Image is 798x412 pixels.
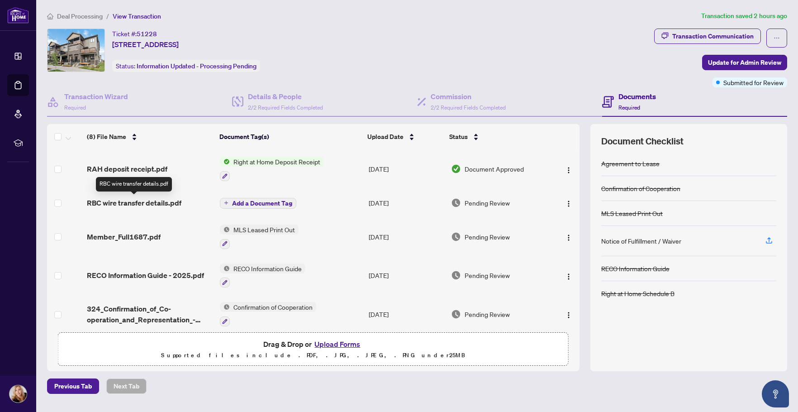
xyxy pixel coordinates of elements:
img: Status Icon [220,225,230,235]
h4: Transaction Wizard [64,91,128,102]
img: Profile Icon [9,385,27,402]
button: Status IconMLS Leased Print Out [220,225,299,249]
div: Right at Home Schedule B [601,288,674,298]
span: RECO Information Guide - 2025.pdf [87,270,204,281]
span: RECO Information Guide [230,263,305,273]
button: Logo [561,230,576,244]
td: [DATE] [365,256,447,295]
button: Logo [561,307,576,321]
button: Previous Tab [47,378,99,394]
article: Transaction saved 2 hours ago [701,11,787,21]
h4: Commission [431,91,506,102]
th: Status [446,124,548,149]
button: Status IconConfirmation of Cooperation [220,302,316,326]
span: [STREET_ADDRESS] [112,39,179,50]
button: Logo [561,268,576,283]
button: Add a Document Tag [220,198,296,209]
img: Document Status [451,232,461,242]
img: Document Status [451,164,461,174]
th: Document Tag(s) [216,124,364,149]
span: Pending Review [465,198,510,208]
img: Logo [565,311,572,319]
span: Drag & Drop orUpload FormsSupported files include .PDF, .JPG, .JPEG, .PNG under25MB [58,333,568,366]
span: Information Updated - Processing Pending [137,62,256,70]
img: Logo [565,273,572,280]
td: [DATE] [365,188,447,217]
td: [DATE] [365,217,447,256]
th: (8) File Name [83,124,216,149]
img: logo [7,7,29,24]
div: Agreement to Lease [601,158,660,168]
span: Upload Date [367,132,404,142]
p: Supported files include .PDF, .JPG, .JPEG, .PNG under 25 MB [64,350,563,361]
span: RBC wire transfer details.pdf [87,197,181,208]
h4: Documents [618,91,656,102]
span: RAH deposit receipt.pdf [87,163,167,174]
div: RECO Information Guide [601,263,670,273]
span: Required [64,104,86,111]
span: ellipsis [774,35,780,41]
li: / [106,11,109,21]
div: Notice of Fulfillment / Waiver [601,236,681,246]
span: Deal Processing [57,12,103,20]
img: IMG-X12251218_1.jpg [47,29,104,72]
span: Status [449,132,468,142]
span: Required [618,104,640,111]
span: Member_Full1687.pdf [87,231,161,242]
button: Status IconRight at Home Deposit Receipt [220,157,324,181]
span: (8) File Name [87,132,126,142]
span: 2/2 Required Fields Completed [248,104,323,111]
td: [DATE] [365,149,447,188]
img: Logo [565,234,572,241]
span: Confirmation of Cooperation [230,302,316,312]
button: Transaction Communication [654,29,761,44]
span: Drag & Drop or [263,338,363,350]
img: Status Icon [220,157,230,167]
span: Pending Review [465,232,510,242]
img: Status Icon [220,302,230,312]
span: home [47,13,53,19]
img: Document Status [451,270,461,280]
div: Ticket #: [112,29,157,39]
img: Logo [565,200,572,207]
span: MLS Leased Print Out [230,225,299,235]
span: Document Checklist [601,135,684,148]
span: Update for Admin Review [708,55,781,70]
button: Open asap [762,380,789,407]
button: Add a Document Tag [220,197,296,209]
h4: Details & People [248,91,323,102]
img: Status Icon [220,263,230,273]
div: Transaction Communication [672,29,754,43]
span: Pending Review [465,309,510,319]
button: Upload Forms [312,338,363,350]
img: Document Status [451,198,461,208]
span: Add a Document Tag [232,200,292,206]
span: Previous Tab [54,379,92,393]
button: Logo [561,196,576,210]
button: Logo [561,162,576,176]
button: Status IconRECO Information Guide [220,263,305,288]
span: Right at Home Deposit Receipt [230,157,324,167]
div: MLS Leased Print Out [601,208,663,218]
span: 2/2 Required Fields Completed [431,104,506,111]
span: Submitted for Review [723,77,784,87]
th: Upload Date [364,124,446,149]
span: 51228 [137,30,157,38]
span: 324_Confirmation_of_Co-operation_and_Representation_-_Tenant_Landlord_-_PropTx-[PERSON_NAME] - Si... [87,303,213,325]
div: Confirmation of Cooperation [601,183,680,193]
img: Document Status [451,309,461,319]
button: Update for Admin Review [702,55,787,70]
span: Document Approved [465,164,524,174]
span: Pending Review [465,270,510,280]
span: View Transaction [113,12,161,20]
span: plus [224,201,228,205]
td: [DATE] [365,295,447,334]
div: RBC wire transfer details.pdf [96,177,172,192]
button: Next Tab [106,378,147,394]
div: Status: [112,60,260,72]
img: Logo [565,167,572,174]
